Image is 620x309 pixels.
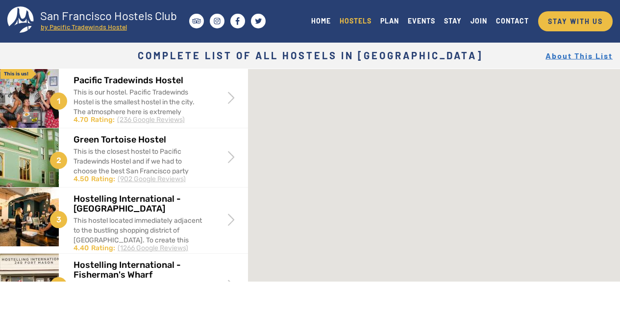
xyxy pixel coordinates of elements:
div: 4.40 [74,243,89,253]
h2: Hostelling International - Fisherman's Wharf [74,261,204,280]
a: JOIN [466,14,492,27]
span: 1 [50,93,67,110]
a: PLAN [376,14,403,27]
h2: Green Tortoise Hostel [74,135,204,145]
span: 4 [50,277,67,294]
tspan: San Francisco Hostels Club [40,8,177,23]
div: (236 Google Reviews) [117,115,185,125]
a: STAY [440,14,466,27]
div: Amsterdam Hostel [447,222,469,249]
div: Hostelling International - Downtown [463,243,485,269]
h2: Hostelling International - [GEOGRAPHIC_DATA] [74,194,204,214]
div: This hostel located immediately adjacent to the bustling shopping district of [GEOGRAPHIC_DATA]. ... [74,216,204,304]
div: Hostelling International - City Center [418,261,440,287]
h2: Pacific Tradewinds Hostel [74,76,204,86]
div: Rating: [91,115,115,125]
a: HOME [307,14,335,27]
div: Rating: [91,174,115,184]
div: (1266 Google Reviews) [118,243,188,253]
a: San Francisco Hostels Club by Pacific Tradewinds Hostel [7,6,186,36]
span: 3 [50,211,67,228]
div: Pod Room [471,244,493,271]
div: (902 Google Reviews) [118,174,186,184]
span: 2 [50,152,67,169]
a: About This List [546,51,613,60]
tspan: by Pacific Tradewinds Hostel [41,23,127,31]
div: Orange Village Hostel [451,248,473,274]
div: Rating: [91,243,115,253]
a: EVENTS [403,14,440,27]
a: HOSTELS [335,14,376,27]
div: This is our hostel. Pacific Tradewinds Hostel is the smallest hostel in the city. The atmosphere ... [74,88,204,166]
div: 4.50 [74,174,89,184]
div: Adelaide Hostel [448,237,470,263]
div: 4.70 [74,115,88,125]
div: Pacific Tradewinds Hostel [494,191,516,217]
a: CONTACT [492,14,533,27]
div: Hostelling International - Fisherman&#039;s Wharf [356,94,378,120]
a: STAY WITH US [538,11,613,31]
div: This is the closest hostel to Pacific Tradewinds Hostel and if we had to choose the best San Fran... [74,147,204,225]
div: Green Tortoise Hostel [488,158,509,185]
